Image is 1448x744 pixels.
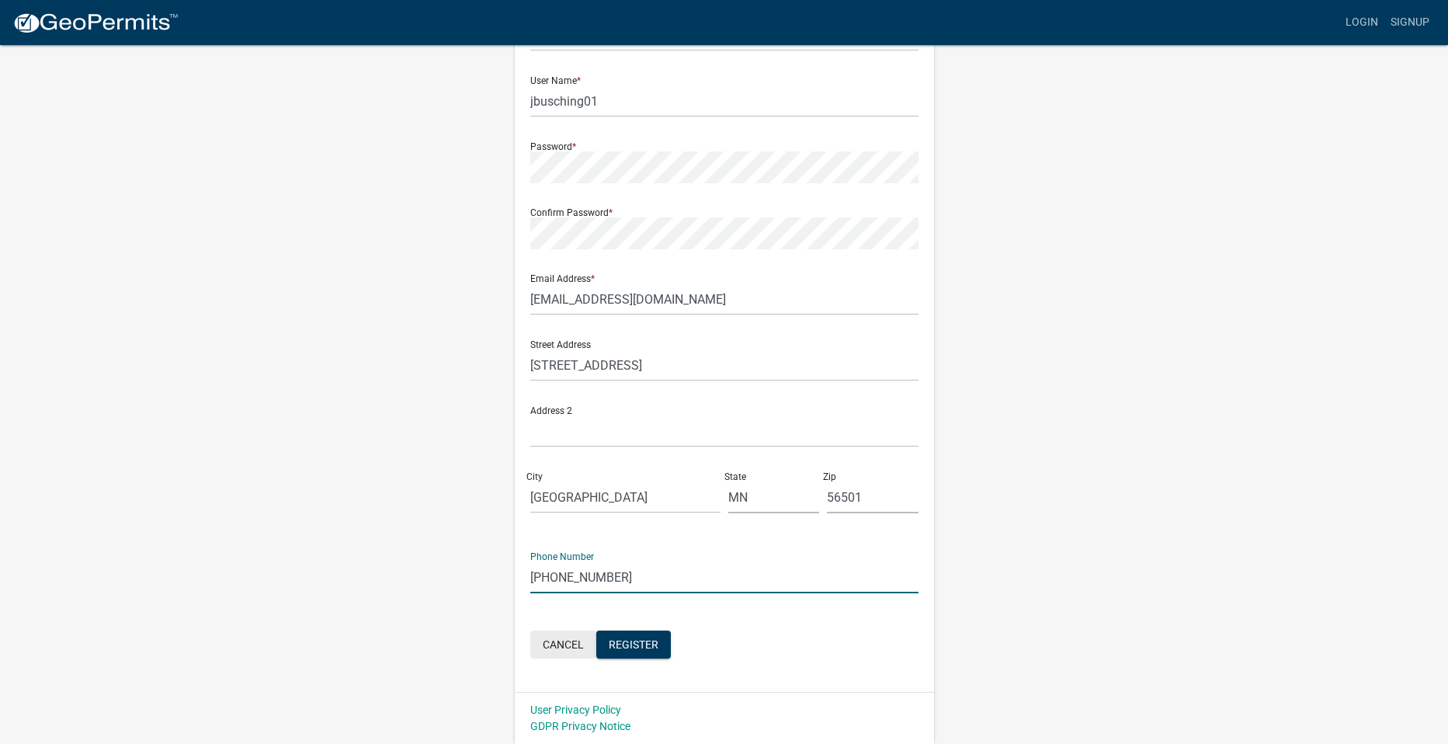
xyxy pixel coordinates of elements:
[530,704,621,716] a: User Privacy Policy
[530,631,596,659] button: Cancel
[596,631,671,659] button: Register
[1384,8,1436,37] a: Signup
[1339,8,1384,37] a: Login
[530,720,630,732] a: GDPR Privacy Notice
[609,638,658,650] span: Register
